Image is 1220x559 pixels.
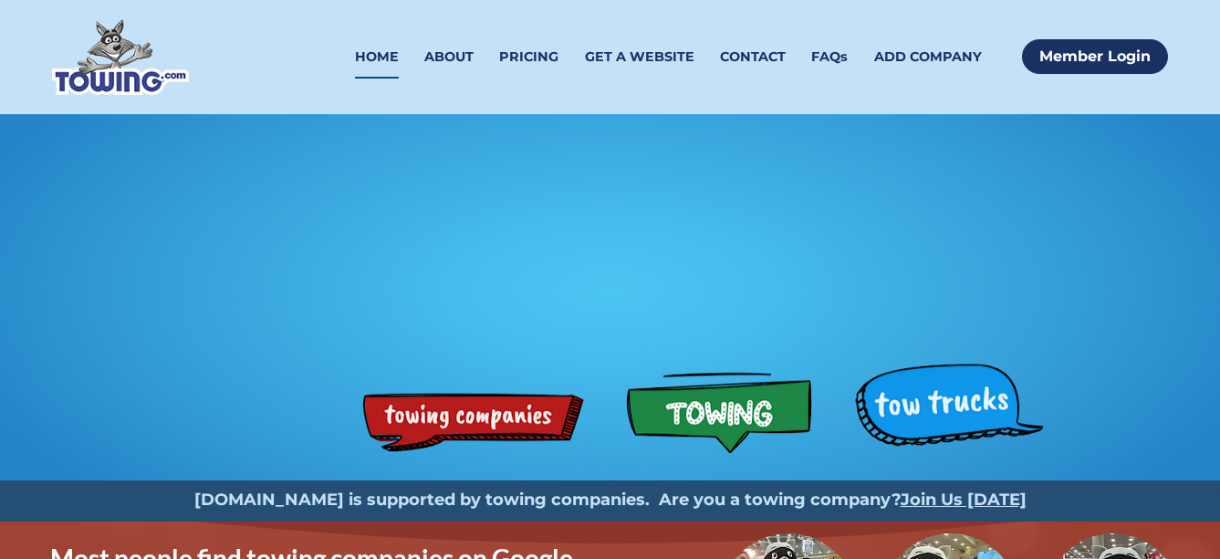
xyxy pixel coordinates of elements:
a: HOME [355,36,399,79]
a: PRICING [499,36,558,79]
a: Join Us [DATE] [901,490,1027,510]
strong: [DOMAIN_NAME] is supported by towing companies. Are you a towing company? [194,490,901,510]
a: ADD COMPANY [874,36,982,79]
a: GET A WEBSITE [585,36,694,79]
a: CONTACT [720,36,786,79]
img: Towing.com Logo [52,19,189,95]
a: ABOUT [424,36,474,79]
a: Member Login [1022,39,1168,74]
a: FAQs [811,36,848,79]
